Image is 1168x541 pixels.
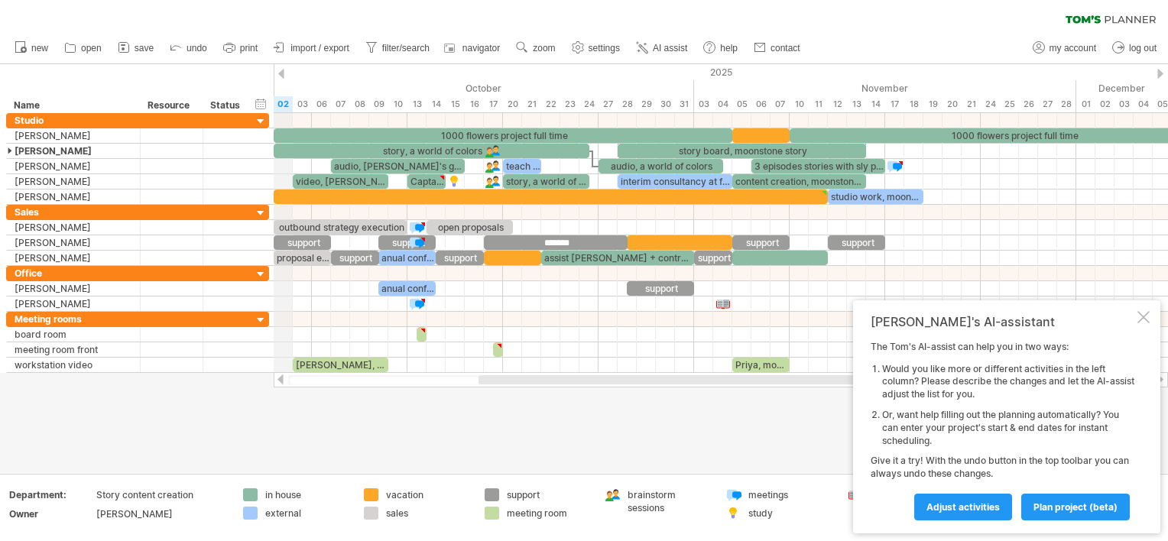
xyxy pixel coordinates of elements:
[293,358,388,372] div: [PERSON_NAME], [PERSON_NAME]'s Ocean project
[503,96,522,112] div: Monday, 20 October 2025
[599,96,618,112] div: Monday, 27 October 2025
[166,38,212,58] a: undo
[60,38,106,58] a: open
[15,251,132,265] div: [PERSON_NAME]
[1134,96,1153,112] div: Thursday, 4 December 2025
[694,80,1076,96] div: November 2025
[312,96,331,112] div: Monday, 6 October 2025
[926,501,1000,513] span: Adjust activities
[362,38,434,58] a: filter/search
[14,98,131,113] div: Name
[15,296,132,311] div: [PERSON_NAME]
[15,327,132,342] div: board room
[15,190,132,204] div: [PERSON_NAME]
[148,98,194,113] div: Resource
[187,43,207,53] span: undo
[462,43,500,53] span: navigator
[1029,38,1101,58] a: my account
[240,43,258,53] span: print
[436,251,484,265] div: support
[369,96,388,112] div: Thursday, 9 October 2025
[484,96,503,112] div: Friday, 17 October 2025
[9,507,93,520] div: Owner
[507,488,590,501] div: support
[847,96,866,112] div: Thursday, 13 November 2025
[720,43,738,53] span: help
[446,96,465,112] div: Wednesday, 15 October 2025
[589,43,620,53] span: settings
[265,488,349,501] div: in house
[962,96,981,112] div: Friday, 21 November 2025
[407,174,446,189] div: Captain [PERSON_NAME]
[274,220,407,235] div: outbound strategy execution
[748,507,832,520] div: study
[1038,96,1057,112] div: Thursday, 27 November 2025
[653,43,687,53] span: AI assist
[981,96,1000,112] div: Monday, 24 November 2025
[771,96,790,112] div: Friday, 7 November 2025
[751,96,771,112] div: Thursday, 6 November 2025
[790,96,809,112] div: Monday, 10 November 2025
[15,312,132,326] div: Meeting rooms
[293,174,388,189] div: video, [PERSON_NAME]'s Ocean quest
[15,358,132,372] div: workstation video
[694,251,732,265] div: support
[568,38,625,58] a: settings
[1076,96,1095,112] div: Monday, 1 December 2025
[904,96,923,112] div: Tuesday, 18 November 2025
[1000,96,1019,112] div: Tuesday, 25 November 2025
[293,96,312,112] div: Friday, 3 October 2025
[1019,96,1038,112] div: Wednesday, 26 November 2025
[866,96,885,112] div: Friday, 14 November 2025
[828,96,847,112] div: Wednesday, 12 November 2025
[15,266,132,280] div: Office
[15,235,132,250] div: [PERSON_NAME]
[15,281,132,296] div: [PERSON_NAME]
[274,128,732,143] div: 1000 flowers project full time
[943,96,962,112] div: Thursday, 20 November 2025
[871,314,1134,329] div: [PERSON_NAME]'s AI-assistant
[427,220,513,235] div: open proposals
[522,96,541,112] div: Tuesday, 21 October 2025
[15,159,132,173] div: [PERSON_NAME]
[882,363,1134,401] li: Would you like more or different activities in the left column? Please describe the changes and l...
[713,96,732,112] div: Tuesday, 4 November 2025
[31,43,48,53] span: new
[732,358,790,372] div: Priya, moonstone project
[1057,96,1076,112] div: Friday, 28 November 2025
[15,220,132,235] div: [PERSON_NAME]
[618,96,637,112] div: Tuesday, 28 October 2025
[9,488,93,501] div: Department:
[512,38,560,58] a: zoom
[290,43,349,53] span: import / export
[331,96,350,112] div: Tuesday, 7 October 2025
[1114,96,1134,112] div: Wednesday, 3 December 2025
[274,96,293,112] div: Thursday, 2 October 2025
[96,507,225,520] div: [PERSON_NAME]
[265,507,349,520] div: external
[15,342,132,357] div: meeting room front
[81,43,102,53] span: open
[656,96,675,112] div: Thursday, 30 October 2025
[15,205,132,219] div: Sales
[1108,38,1161,58] a: log out
[809,96,828,112] div: Tuesday, 11 November 2025
[618,174,732,189] div: interim consultancy at freestay publishers
[1033,501,1118,513] span: plan project (beta)
[750,38,805,58] a: contact
[599,159,723,173] div: audio, a world of colors
[579,96,599,112] div: Friday, 24 October 2025
[15,113,132,128] div: Studio
[675,96,694,112] div: Friday, 31 October 2025
[748,488,832,501] div: meetings
[388,96,407,112] div: Friday, 10 October 2025
[465,96,484,112] div: Thursday, 16 October 2025
[11,38,53,58] a: new
[378,251,436,265] div: anual conference creative agencies [GEOGRAPHIC_DATA]
[1021,494,1130,520] a: plan project (beta)
[382,43,430,53] span: filter/search
[114,38,158,58] a: save
[533,43,555,53] span: zoom
[270,38,354,58] a: import / export
[541,96,560,112] div: Wednesday, 22 October 2025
